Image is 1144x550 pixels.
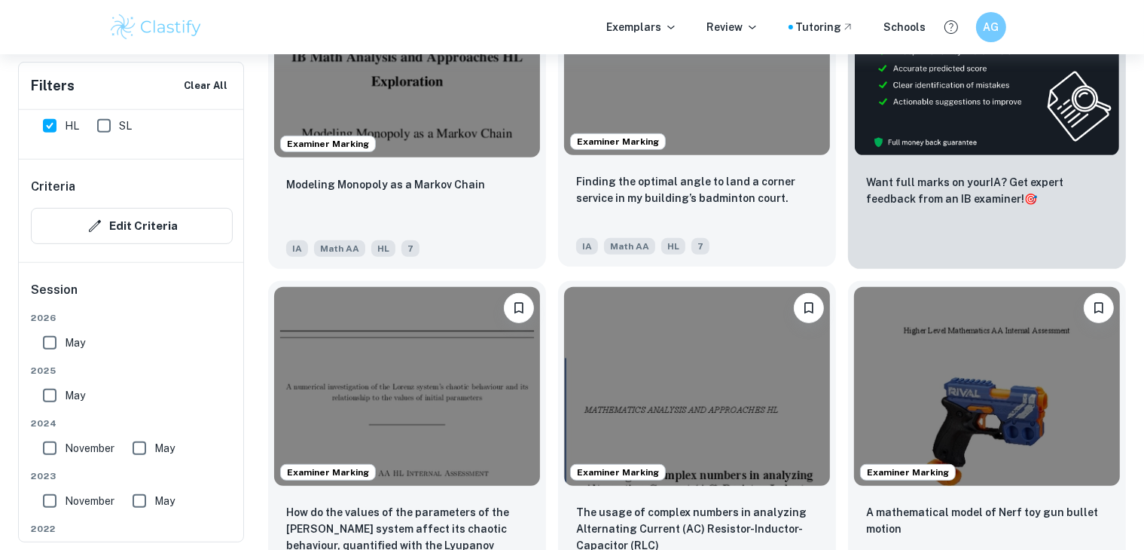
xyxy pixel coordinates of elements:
button: Edit Criteria [31,208,233,244]
a: Tutoring [796,19,854,35]
h6: Filters [31,75,75,96]
span: 2025 [31,364,233,377]
span: May [65,387,85,404]
span: May [65,335,85,351]
button: Bookmark [1084,293,1114,323]
span: Examiner Marking [571,135,665,148]
p: Modeling Monopoly as a Markov Chain [286,176,485,193]
span: IA [286,240,308,257]
span: May [154,440,175,457]
span: IA [576,238,598,255]
button: Clear All [180,75,231,97]
span: Math AA [314,240,365,257]
span: Examiner Marking [281,466,375,479]
span: 2026 [31,311,233,325]
span: Examiner Marking [281,137,375,151]
span: HL [661,238,685,255]
h6: Criteria [31,178,75,196]
span: 2022 [31,522,233,536]
span: 2023 [31,469,233,483]
img: Math AA IA example thumbnail: How do the values of the parameters of t [274,287,540,487]
span: 🎯 [1024,193,1037,205]
button: AG [976,12,1006,42]
span: 2024 [31,417,233,430]
span: May [154,493,175,509]
p: Exemplars [607,19,677,35]
img: Math AA IA example thumbnail: The usage of complex numbers in analyzin [564,287,830,487]
button: Bookmark [794,293,824,323]
span: HL [65,118,79,134]
span: SL [119,118,132,134]
span: 7 [691,238,709,255]
h6: Session [31,281,233,311]
span: November [65,493,114,509]
button: Help and Feedback [938,14,964,40]
span: 7 [401,240,419,257]
p: Want full marks on your IA ? Get expert feedback from an IB examiner! [866,174,1108,207]
p: A mathematical model of Nerf toy gun bullet motion [866,504,1108,537]
p: Finding the optimal angle to land a corner service in my building’s badminton court. [576,173,818,206]
span: HL [371,240,395,257]
span: Examiner Marking [571,466,665,479]
a: Schools [884,19,926,35]
button: Bookmark [504,293,534,323]
p: Review [707,19,758,35]
h6: AG [982,19,999,35]
span: November [65,440,114,457]
img: Clastify logo [108,12,204,42]
img: Math AA IA example thumbnail: A mathematical model of Nerf toy gun bul [854,287,1120,487]
span: Examiner Marking [861,466,955,479]
span: Math AA [604,238,655,255]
